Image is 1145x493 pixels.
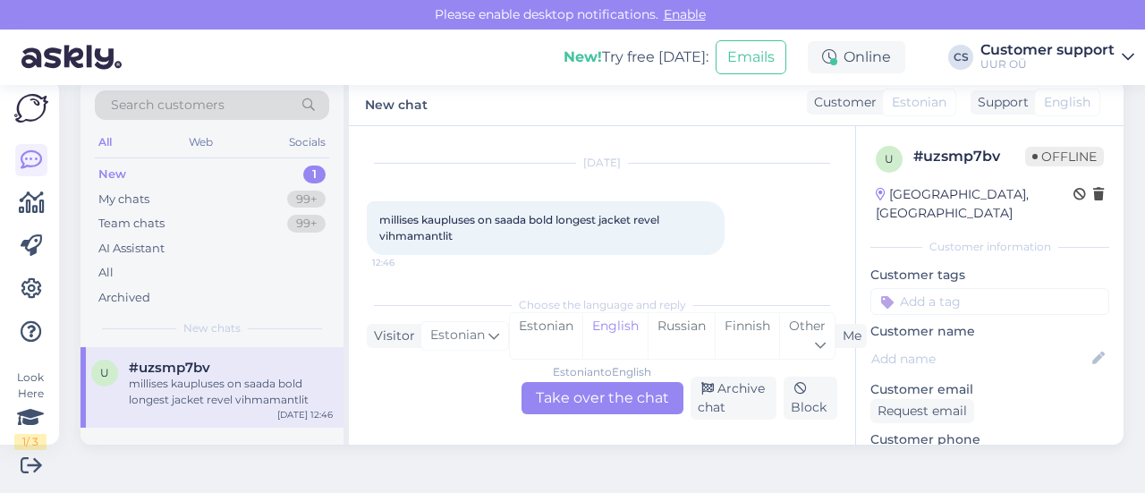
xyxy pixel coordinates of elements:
div: CS [948,45,973,70]
div: Team chats [98,215,165,233]
div: All [95,131,115,154]
div: Estonian to English [553,364,651,380]
p: Customer phone [870,430,1109,449]
input: Add a tag [870,288,1109,315]
div: Finnish [715,313,779,359]
div: [DATE] 12:46 [277,408,333,421]
span: Offline [1025,147,1104,166]
div: AI Assistant [98,240,165,258]
span: Search customers [111,96,225,115]
button: Emails [716,40,786,74]
div: Archived [98,289,150,307]
div: Visitor [367,327,415,345]
div: Try free [DATE]: [564,47,708,68]
div: Support [971,93,1029,112]
div: Estonian [510,313,582,359]
div: millises kaupluses on saada bold longest jacket revel vihmamantlit [129,376,333,408]
div: # uzsmp7bv [913,146,1025,167]
span: u [100,366,109,379]
span: millises kaupluses on saada bold longest jacket revel vihmamantlit [379,213,662,242]
div: UUR OÜ [980,57,1115,72]
div: 99+ [287,191,326,208]
b: New! [564,48,602,65]
span: Other [789,318,826,334]
p: Customer name [870,322,1109,341]
div: Web [185,131,216,154]
div: Take over the chat [522,382,683,414]
span: Enable [658,6,711,22]
span: #uzsmp7bv [129,360,210,376]
span: Estonian [430,326,485,345]
div: 1 [303,166,326,183]
div: Choose the language and reply [367,297,837,313]
div: Customer [807,93,877,112]
span: u [885,152,894,166]
a: Customer supportUUR OÜ [980,43,1134,72]
div: Customer information [870,239,1109,255]
p: Customer tags [870,266,1109,285]
img: Askly Logo [14,94,48,123]
div: Me [835,327,861,345]
div: Archive chat [691,377,777,420]
div: New [98,166,126,183]
label: New chat [365,90,428,115]
div: 1 / 3 [14,434,47,450]
div: Socials [285,131,329,154]
div: My chats [98,191,149,208]
div: [DATE] [367,155,837,171]
input: Add name [871,349,1089,369]
div: Online [808,41,905,73]
div: Block [784,377,837,420]
div: English [582,313,648,359]
span: English [1044,93,1090,112]
span: New chats [183,320,241,336]
div: Russian [648,313,715,359]
span: Estonian [892,93,946,112]
div: [GEOGRAPHIC_DATA], [GEOGRAPHIC_DATA] [876,185,1073,223]
span: 12:46 [372,256,439,269]
div: 99+ [287,215,326,233]
div: All [98,264,114,282]
div: Customer support [980,43,1115,57]
p: Customer email [870,380,1109,399]
div: Request email [870,399,974,423]
div: Look Here [14,370,47,450]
